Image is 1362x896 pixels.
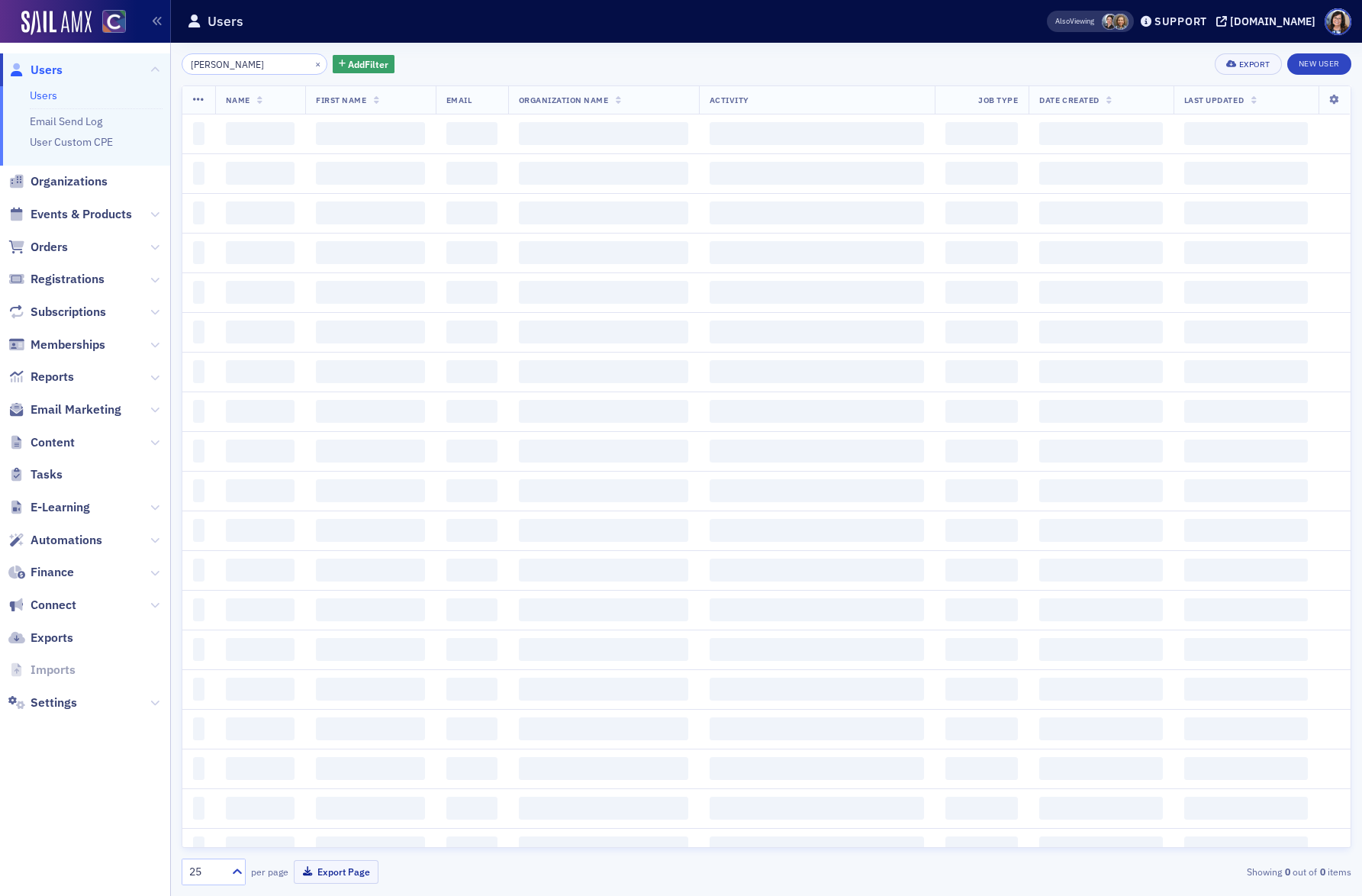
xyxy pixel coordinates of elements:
[1039,519,1162,542] span: ‌
[519,241,688,264] span: ‌
[226,321,295,343] span: ‌
[8,337,105,353] a: Memberships
[193,201,204,224] span: ‌
[193,440,204,463] span: ‌
[945,440,1018,463] span: ‌
[193,241,204,264] span: ‌
[1039,321,1162,343] span: ‌
[710,360,925,383] span: ‌
[446,281,497,304] span: ‌
[21,11,92,35] img: SailAMX
[1184,598,1308,621] span: ‌
[92,10,126,36] a: View Homepage
[945,360,1018,383] span: ‌
[710,201,925,224] span: ‌
[1039,479,1162,502] span: ‌
[316,95,366,105] span: First Name
[945,241,1018,264] span: ‌
[1039,678,1162,701] span: ‌
[193,360,204,383] span: ‌
[102,10,126,34] img: SailAMX
[316,559,425,582] span: ‌
[945,638,1018,661] span: ‌
[1317,865,1328,878] strong: 0
[31,401,121,418] span: Email Marketing
[978,95,1018,105] span: Job Type
[8,499,90,516] a: E-Learning
[446,678,497,701] span: ‌
[519,95,609,105] span: Organization Name
[1215,53,1281,75] button: Export
[710,440,925,463] span: ‌
[1039,717,1162,740] span: ‌
[519,638,688,661] span: ‌
[446,638,497,661] span: ‌
[193,321,204,343] span: ‌
[1184,519,1308,542] span: ‌
[945,122,1018,145] span: ‌
[945,201,1018,224] span: ‌
[945,757,1018,780] span: ‌
[945,678,1018,701] span: ‌
[193,122,204,145] span: ‌
[193,281,204,304] span: ‌
[1287,53,1351,75] a: New User
[226,201,295,224] span: ‌
[1184,321,1308,343] span: ‌
[31,564,74,581] span: Finance
[226,598,295,621] span: ‌
[1184,281,1308,304] span: ‌
[30,89,57,102] a: Users
[972,865,1351,878] div: Showing out of items
[1184,400,1308,423] span: ‌
[226,519,295,542] span: ‌
[226,400,295,423] span: ‌
[710,241,925,264] span: ‌
[710,519,925,542] span: ‌
[945,162,1018,185] span: ‌
[945,479,1018,502] span: ‌
[226,162,295,185] span: ‌
[519,559,688,582] span: ‌
[316,201,425,224] span: ‌
[446,836,497,859] span: ‌
[710,638,925,661] span: ‌
[710,122,925,145] span: ‌
[31,434,75,451] span: Content
[31,271,105,288] span: Registrations
[316,519,425,542] span: ‌
[31,695,77,711] span: Settings
[31,304,106,321] span: Subscriptions
[710,717,925,740] span: ‌
[710,836,925,859] span: ‌
[31,173,108,190] span: Organizations
[1184,360,1308,383] span: ‌
[1184,122,1308,145] span: ‌
[1039,122,1162,145] span: ‌
[226,95,250,105] span: Name
[710,95,749,105] span: Activity
[316,797,425,820] span: ‌
[193,757,204,780] span: ‌
[316,717,425,740] span: ‌
[8,239,68,256] a: Orders
[8,662,76,678] a: Imports
[519,797,688,820] span: ‌
[519,162,688,185] span: ‌
[182,53,327,75] input: Search…
[8,304,106,321] a: Subscriptions
[226,836,295,859] span: ‌
[8,630,73,646] a: Exports
[316,321,425,343] span: ‌
[519,360,688,383] span: ‌
[226,717,295,740] span: ‌
[1184,162,1308,185] span: ‌
[446,559,497,582] span: ‌
[945,797,1018,820] span: ‌
[519,400,688,423] span: ‌
[31,62,63,79] span: Users
[193,519,204,542] span: ‌
[8,434,75,451] a: Content
[1184,717,1308,740] span: ‌
[31,239,68,256] span: Orders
